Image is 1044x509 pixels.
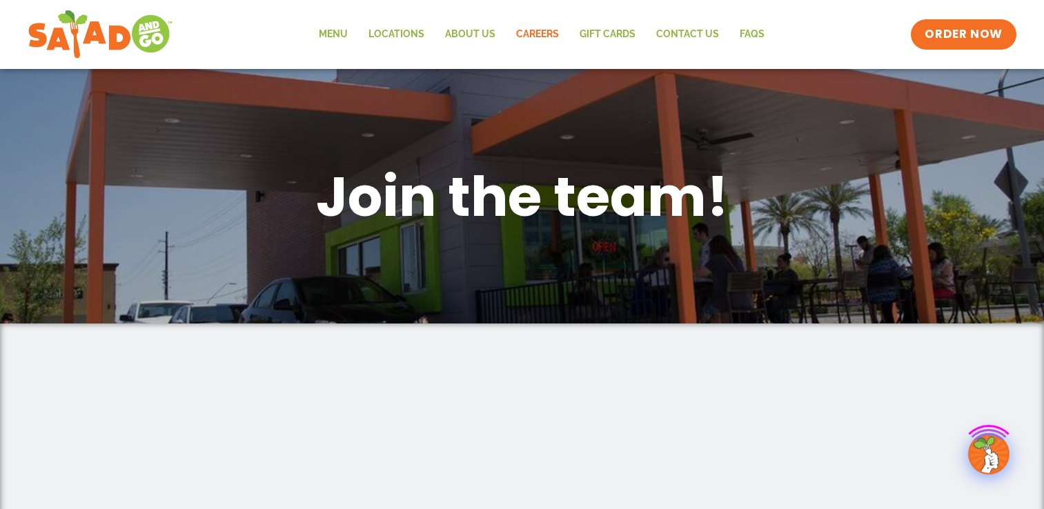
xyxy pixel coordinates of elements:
[164,161,881,232] h1: Join the team!
[569,19,646,50] a: GIFT CARDS
[28,7,173,62] img: new-SAG-logo-768×292
[506,19,569,50] a: Careers
[925,26,1002,43] span: ORDER NOW
[358,19,435,50] a: Locations
[729,19,775,50] a: FAQs
[646,19,729,50] a: Contact Us
[911,19,1016,50] a: ORDER NOW
[308,19,775,50] nav: Menu
[435,19,506,50] a: About Us
[308,19,358,50] a: Menu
